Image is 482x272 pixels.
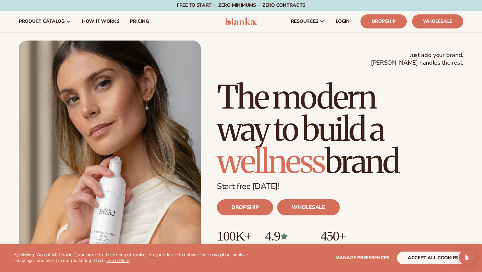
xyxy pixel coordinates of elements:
[265,229,307,244] p: 4.9
[217,141,325,182] span: wellness
[412,14,463,28] a: Wholesale
[217,199,273,215] a: DROPSHIP
[397,252,469,264] button: accept all cookies
[13,11,77,32] a: product catalog
[217,182,463,191] p: Start free [DATE]!
[320,229,371,244] p: 450+
[125,11,154,32] a: pricing
[371,51,463,67] span: Just add your brand. [PERSON_NAME] handles the rest.
[335,255,389,261] span: Manage preferences
[19,41,201,270] img: Blanka hero private label beauty Female holding tanning mousse
[77,11,125,32] a: How It Works
[291,19,318,24] span: resources
[225,17,257,25] img: logo
[336,19,350,24] span: LOGIN
[177,2,305,8] span: Free to start · ZERO minimums · ZERO contracts
[330,11,355,32] a: LOGIN
[82,19,119,24] span: How It Works
[217,81,463,178] h1: The modern way to build a brand
[277,199,339,215] a: WHOLESALE
[335,252,389,264] button: Manage preferences
[360,14,407,28] a: Dropship
[13,252,252,264] p: By clicking "Accept All Cookies", you agree to the storing of cookies on your device to enhance s...
[459,249,475,265] div: Open Intercom Messenger
[217,229,251,244] p: 100K+
[106,257,129,264] a: Learn More
[19,19,65,24] span: product catalog
[286,11,330,32] a: resources
[130,19,149,24] span: pricing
